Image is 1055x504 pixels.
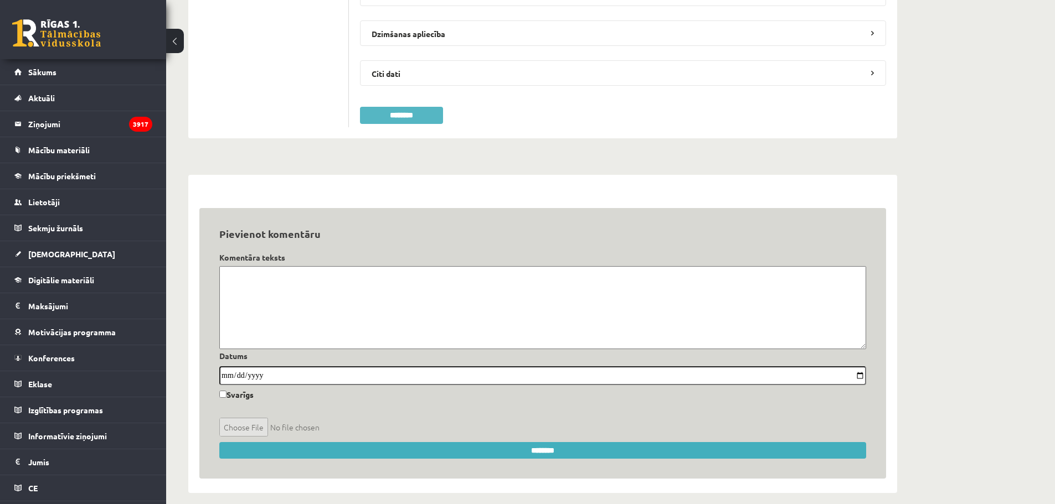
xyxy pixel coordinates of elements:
legend: Ziņojumi [28,111,152,137]
a: Konferences [14,345,152,371]
legend: Maksājumi [28,293,152,319]
span: Motivācijas programma [28,327,116,337]
span: Aktuāli [28,93,55,103]
span: Konferences [28,353,75,363]
span: Jumis [28,457,49,467]
a: Digitālie materiāli [14,267,152,293]
legend: Citi dati [360,60,886,86]
h4: Komentāra teksts [219,253,866,262]
span: Mācību priekšmeti [28,171,96,181]
span: Digitālie materiāli [28,275,94,285]
a: Rīgas 1. Tālmācības vidusskola [12,19,101,47]
a: [DEMOGRAPHIC_DATA] [14,241,152,267]
i: 3917 [129,117,152,132]
a: Aktuāli [14,85,152,111]
a: Eklase [14,371,152,397]
span: CE [28,483,38,493]
span: Lietotāji [28,197,60,207]
span: Informatīvie ziņojumi [28,431,107,441]
span: Eklase [28,379,52,389]
a: Jumis [14,449,152,475]
a: Mācību priekšmeti [14,163,152,189]
h3: Pievienot komentāru [219,228,866,240]
span: Sākums [28,67,56,77]
span: Izglītības programas [28,405,103,415]
a: Izglītības programas [14,397,152,423]
legend: Dzimšanas apliecība [360,20,886,46]
a: CE [14,475,152,501]
span: [DEMOGRAPHIC_DATA] [28,249,115,259]
label: Svarīgs [219,385,254,401]
a: Ziņojumi3917 [14,111,152,137]
a: Mācību materiāli [14,137,152,163]
span: Mācību materiāli [28,145,90,155]
a: Informatīvie ziņojumi [14,423,152,449]
a: Motivācijas programma [14,319,152,345]
input: Svarīgs [219,391,227,398]
a: Sekmju žurnāls [14,215,152,241]
a: Lietotāji [14,189,152,215]
h4: Datums [219,351,866,361]
a: Sākums [14,59,152,85]
span: Sekmju žurnāls [28,223,83,233]
a: Maksājumi [14,293,152,319]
